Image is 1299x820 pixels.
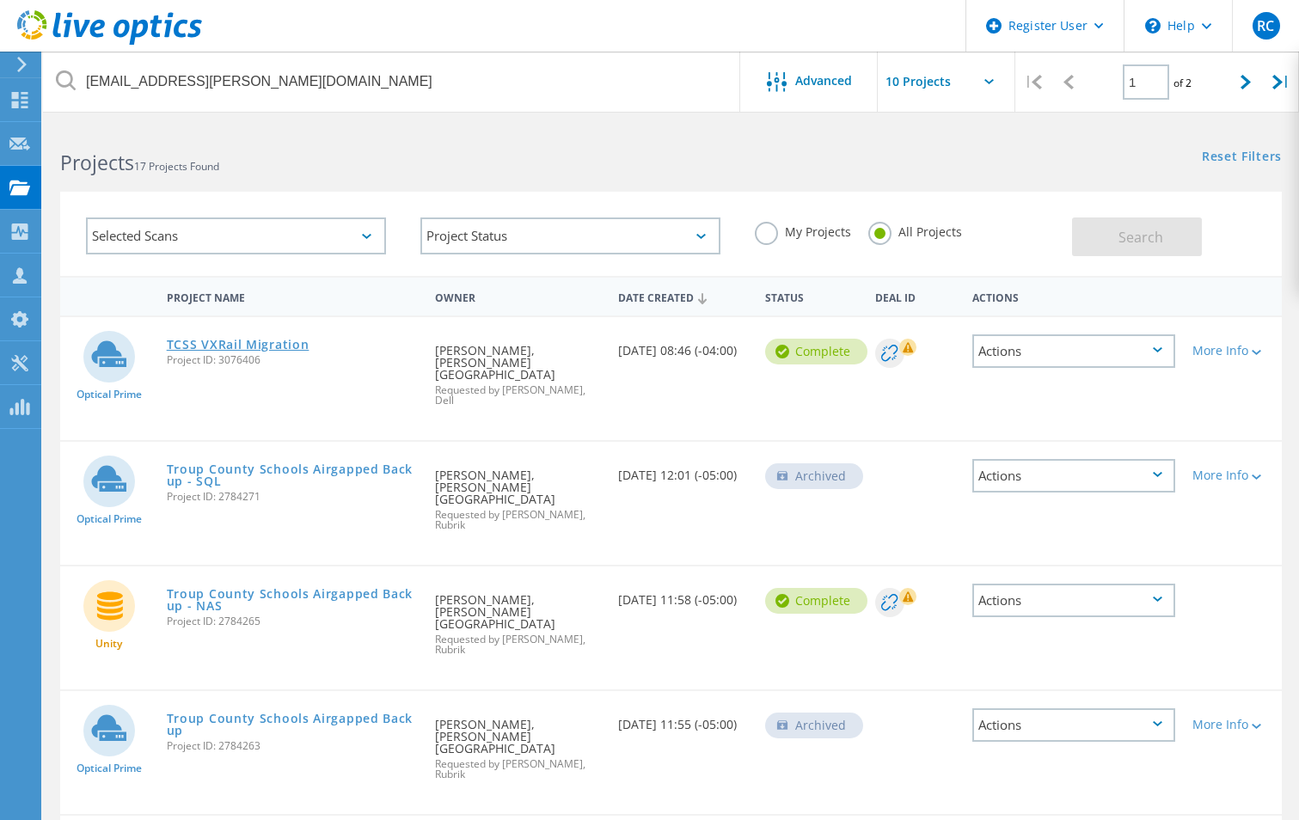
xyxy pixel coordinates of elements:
[167,616,419,627] span: Project ID: 2784265
[420,217,720,254] div: Project Status
[1192,469,1273,481] div: More Info
[972,459,1175,493] div: Actions
[610,691,757,748] div: [DATE] 11:55 (-05:00)
[426,442,610,548] div: [PERSON_NAME], [PERSON_NAME][GEOGRAPHIC_DATA]
[435,510,601,530] span: Requested by [PERSON_NAME], Rubrik
[1072,217,1202,256] button: Search
[426,691,610,797] div: [PERSON_NAME], [PERSON_NAME][GEOGRAPHIC_DATA]
[1192,719,1273,731] div: More Info
[134,159,219,174] span: 17 Projects Found
[765,588,867,614] div: Complete
[435,634,601,655] span: Requested by [PERSON_NAME], Rubrik
[17,36,202,48] a: Live Optics Dashboard
[426,280,610,312] div: Owner
[765,463,863,489] div: Archived
[795,75,852,87] span: Advanced
[972,708,1175,742] div: Actions
[610,280,757,313] div: Date Created
[867,280,965,312] div: Deal Id
[167,355,419,365] span: Project ID: 3076406
[167,588,419,612] a: Troup County Schools Airgapped Backup - NAS
[972,334,1175,368] div: Actions
[60,149,134,176] b: Projects
[765,713,863,738] div: Archived
[964,280,1184,312] div: Actions
[1173,76,1192,90] span: of 2
[86,217,386,254] div: Selected Scans
[765,339,867,364] div: Complete
[426,566,610,672] div: [PERSON_NAME], [PERSON_NAME][GEOGRAPHIC_DATA]
[435,385,601,406] span: Requested by [PERSON_NAME], Dell
[167,713,419,737] a: Troup County Schools Airgapped Backup
[158,280,427,312] div: Project Name
[43,52,741,112] input: Search projects by name, owner, ID, company, etc
[868,222,962,238] label: All Projects
[757,280,867,312] div: Status
[755,222,851,238] label: My Projects
[610,317,757,374] div: [DATE] 08:46 (-04:00)
[1145,18,1161,34] svg: \n
[972,584,1175,617] div: Actions
[95,639,122,649] span: Unity
[426,317,610,423] div: [PERSON_NAME], [PERSON_NAME][GEOGRAPHIC_DATA]
[167,492,419,502] span: Project ID: 2784271
[1118,228,1163,247] span: Search
[1257,19,1274,33] span: RC
[167,339,309,351] a: TCSS VXRail Migration
[77,389,142,400] span: Optical Prime
[77,763,142,774] span: Optical Prime
[1264,52,1299,113] div: |
[1015,52,1051,113] div: |
[610,442,757,499] div: [DATE] 12:01 (-05:00)
[167,463,419,487] a: Troup County Schools Airgapped Backup - SQL
[610,566,757,623] div: [DATE] 11:58 (-05:00)
[1202,150,1282,165] a: Reset Filters
[1192,345,1273,357] div: More Info
[167,741,419,751] span: Project ID: 2784263
[77,514,142,524] span: Optical Prime
[435,759,601,780] span: Requested by [PERSON_NAME], Rubrik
